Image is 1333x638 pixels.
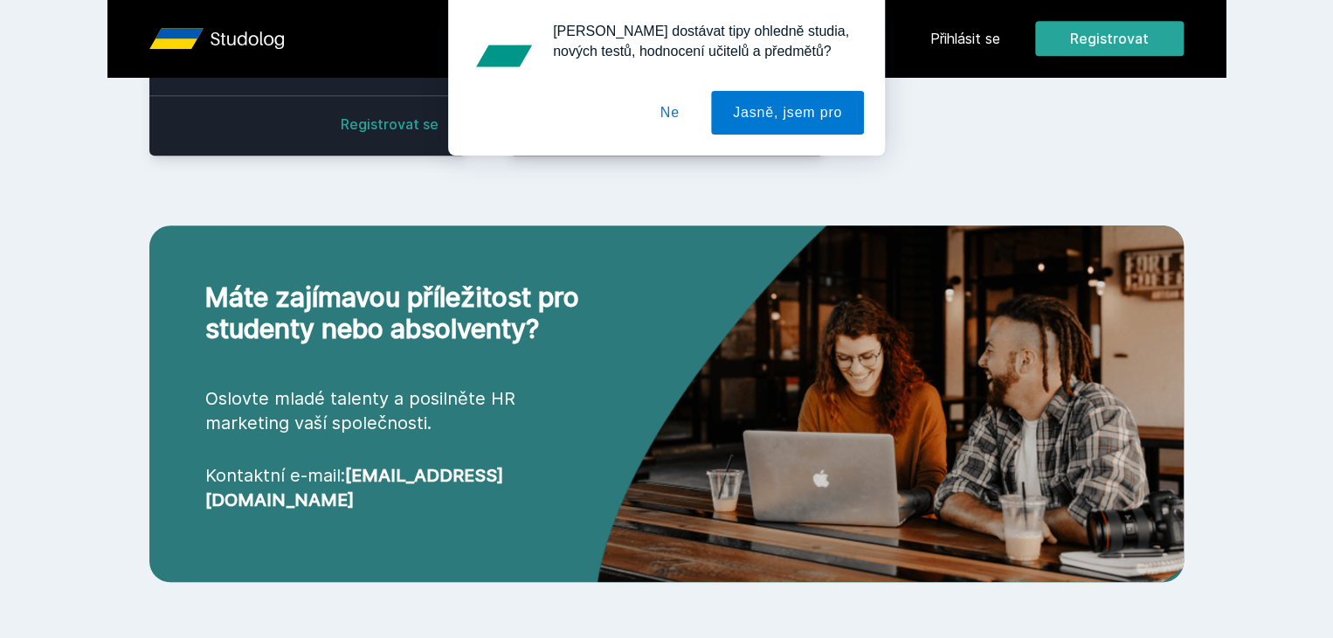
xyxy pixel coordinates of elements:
button: Jasně, jsem pro [711,91,864,135]
img: cta-hero.png [597,166,1184,582]
h2: Máte zajímavou příležitost pro studenty nebo absolventy? [205,281,597,344]
p: Kontaktní e-mail: [205,463,597,512]
button: Ne [639,91,701,135]
p: Oslovte mladé talenty a posilněte HR marketing vaší společnosti. [205,386,597,435]
div: [PERSON_NAME] dostávat tipy ohledně studia, nových testů, hodnocení učitelů a předmětů? [539,21,864,61]
img: notification icon [469,21,539,91]
a: [EMAIL_ADDRESS][DOMAIN_NAME] [205,465,503,510]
